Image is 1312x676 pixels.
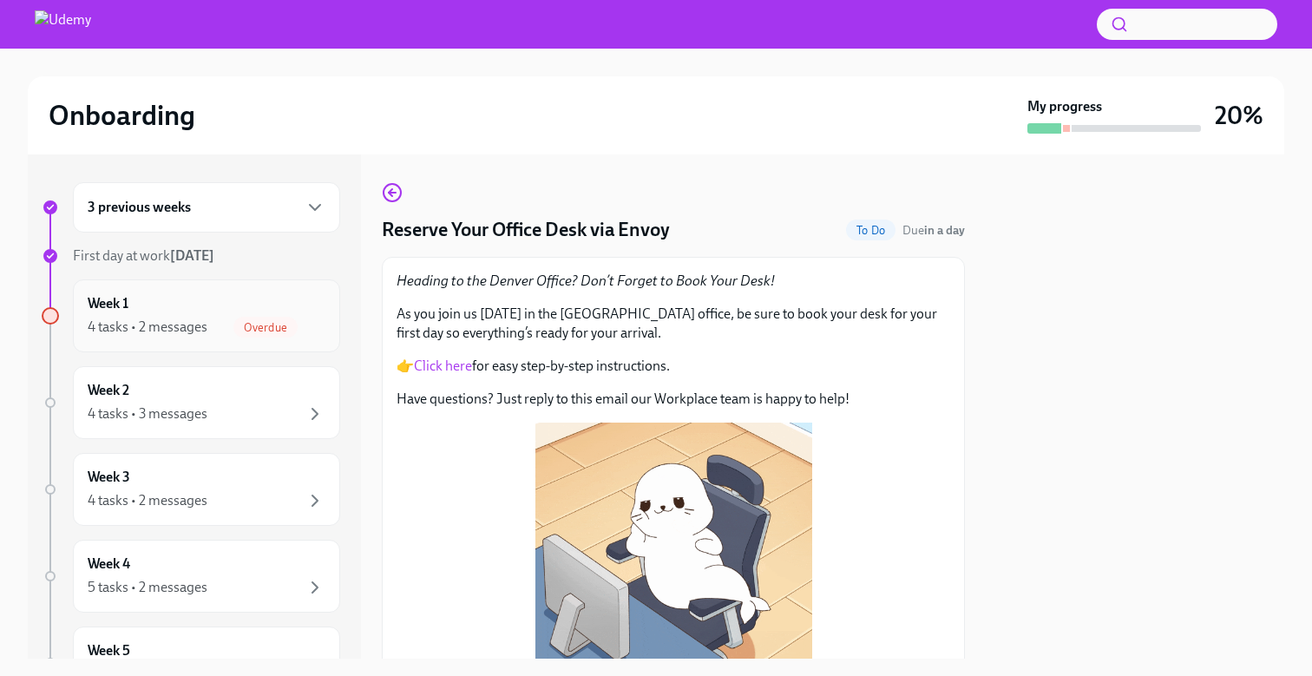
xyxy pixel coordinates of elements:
[397,390,950,409] p: Have questions? Just reply to this email our Workplace team is happy to help!
[73,182,340,233] div: 3 previous weeks
[88,198,191,217] h6: 3 previous weeks
[88,555,130,574] h6: Week 4
[397,357,950,376] p: 👉 for easy step-by-step instructions.
[414,358,472,374] a: Click here
[88,294,128,313] h6: Week 1
[35,10,91,38] img: Udemy
[42,366,340,439] a: Week 24 tasks • 3 messages
[846,224,895,237] span: To Do
[382,217,670,243] h4: Reserve Your Office Desk via Envoy
[88,491,207,510] div: 4 tasks • 2 messages
[49,98,195,133] h2: Onboarding
[42,246,340,266] a: First day at work[DATE]
[42,279,340,352] a: Week 14 tasks • 2 messagesOverdue
[88,578,207,597] div: 5 tasks • 2 messages
[170,247,214,264] strong: [DATE]
[42,453,340,526] a: Week 34 tasks • 2 messages
[88,468,130,487] h6: Week 3
[924,223,965,238] strong: in a day
[397,305,950,343] p: As you join us [DATE] in the [GEOGRAPHIC_DATA] office, be sure to book your desk for your first d...
[397,272,775,289] em: Heading to the Denver Office? Don’t Forget to Book Your Desk!
[1027,97,1102,116] strong: My progress
[902,223,965,238] span: Due
[42,540,340,613] a: Week 45 tasks • 2 messages
[233,321,298,334] span: Overdue
[88,641,130,660] h6: Week 5
[88,318,207,337] div: 4 tasks • 2 messages
[73,247,214,264] span: First day at work
[88,381,129,400] h6: Week 2
[902,222,965,239] span: August 23rd, 2025 11:00
[1215,100,1263,131] h3: 20%
[88,404,207,423] div: 4 tasks • 3 messages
